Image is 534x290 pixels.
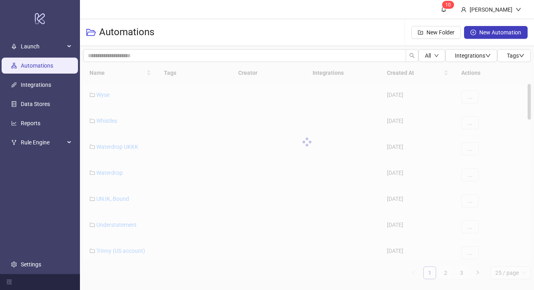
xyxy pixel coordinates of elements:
a: Settings [21,261,41,268]
button: Tagsdown [497,49,531,62]
span: All [425,52,431,59]
span: folder-open [86,28,96,37]
span: down [516,7,521,12]
span: down [485,53,491,58]
a: Integrations [21,82,51,88]
span: plus-circle [470,30,476,35]
sup: 10 [442,1,454,9]
span: Rule Engine [21,134,65,150]
a: Data Stores [21,101,50,107]
button: Alldown [418,49,445,62]
span: Integrations [455,52,491,59]
span: down [434,53,439,58]
span: 0 [448,2,451,8]
span: Launch [21,38,65,54]
button: New Folder [411,26,461,39]
h3: Automations [99,26,154,39]
span: New Automation [479,29,521,36]
span: down [519,53,524,58]
div: [PERSON_NAME] [466,5,516,14]
span: menu-fold [6,279,12,285]
span: search [409,53,415,58]
span: rocket [11,44,17,49]
span: New Folder [426,29,454,36]
span: folder-add [418,30,423,35]
a: Automations [21,62,53,69]
span: 1 [445,2,448,8]
button: New Automation [464,26,528,39]
span: user [461,7,466,12]
span: bell [441,6,446,12]
a: Reports [21,120,40,126]
span: Tags [507,52,524,59]
button: Integrationsdown [445,49,497,62]
span: fork [11,140,17,145]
